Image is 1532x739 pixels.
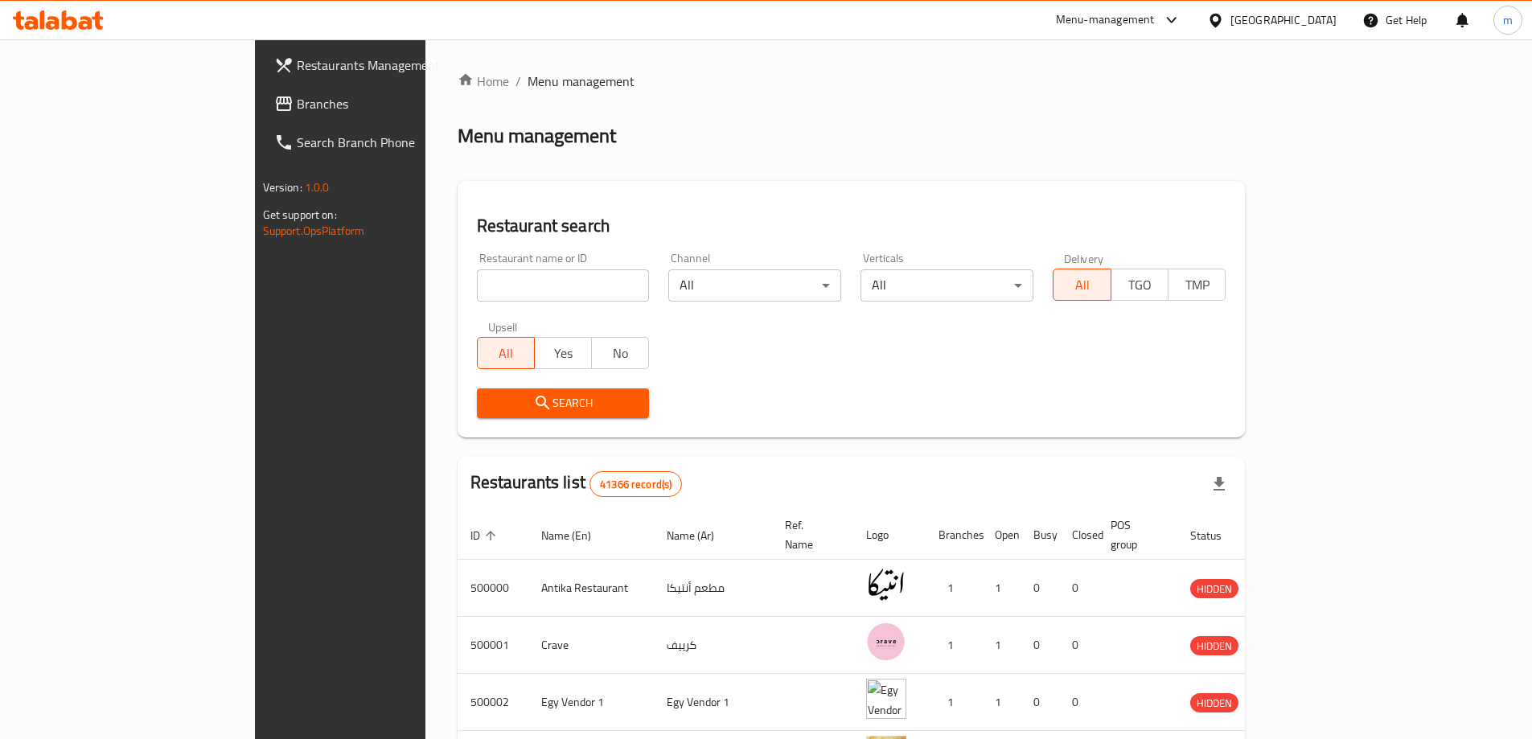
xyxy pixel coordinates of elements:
span: m [1503,11,1513,29]
span: Version: [263,177,302,198]
div: HIDDEN [1190,693,1238,712]
button: TMP [1168,269,1226,301]
span: All [1060,273,1104,297]
a: Search Branch Phone [261,123,511,162]
li: / [515,72,521,91]
button: No [591,337,649,369]
span: Branches [297,94,498,113]
td: 1 [926,617,982,674]
span: Search Branch Phone [297,133,498,152]
th: Branches [926,511,982,560]
span: All [484,342,528,365]
span: Ref. Name [785,515,834,554]
span: Name (En) [541,526,612,545]
span: Restaurants Management [297,55,498,75]
td: 1 [926,560,982,617]
th: Busy [1021,511,1059,560]
td: مطعم أنتيكا [654,560,772,617]
td: 1 [982,560,1021,617]
div: All [668,269,841,302]
button: Search [477,388,650,418]
button: All [477,337,535,369]
img: Antika Restaurant [866,565,906,605]
span: 41366 record(s) [590,477,681,492]
input: Search for restaurant name or ID.. [477,269,650,302]
h2: Restaurant search [477,214,1226,238]
th: Logo [853,511,926,560]
td: 0 [1021,674,1059,731]
td: Egy Vendor 1 [528,674,654,731]
span: TGO [1118,273,1162,297]
td: 0 [1059,617,1098,674]
span: Search [490,393,637,413]
span: ID [470,526,501,545]
td: 1 [926,674,982,731]
nav: breadcrumb [458,72,1246,91]
span: HIDDEN [1190,637,1238,655]
td: Antika Restaurant [528,560,654,617]
span: 1.0.0 [305,177,330,198]
button: Yes [534,337,592,369]
div: Total records count [589,471,682,497]
span: Menu management [528,72,635,91]
span: Yes [541,342,585,365]
td: Crave [528,617,654,674]
div: HIDDEN [1190,636,1238,655]
a: Support.OpsPlatform [263,220,365,241]
span: HIDDEN [1190,580,1238,598]
td: 1 [982,674,1021,731]
div: Menu-management [1056,10,1155,30]
td: 0 [1059,674,1098,731]
button: All [1053,269,1111,301]
span: TMP [1175,273,1219,297]
span: No [598,342,643,365]
td: 0 [1021,560,1059,617]
span: Get support on: [263,204,337,225]
a: Branches [261,84,511,123]
div: All [860,269,1033,302]
label: Upsell [488,321,518,332]
th: Closed [1059,511,1098,560]
img: Egy Vendor 1 [866,679,906,719]
td: 0 [1021,617,1059,674]
td: 0 [1059,560,1098,617]
h2: Menu management [458,123,616,149]
img: Crave [866,622,906,662]
a: Restaurants Management [261,46,511,84]
span: Status [1190,526,1242,545]
td: Egy Vendor 1 [654,674,772,731]
span: Name (Ar) [667,526,735,545]
div: Export file [1200,465,1238,503]
button: TGO [1111,269,1169,301]
label: Delivery [1064,252,1104,264]
div: HIDDEN [1190,579,1238,598]
div: [GEOGRAPHIC_DATA] [1230,11,1337,29]
h2: Restaurants list [470,470,683,497]
span: HIDDEN [1190,694,1238,712]
td: كرييف [654,617,772,674]
th: Open [982,511,1021,560]
td: 1 [982,617,1021,674]
span: POS group [1111,515,1158,554]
